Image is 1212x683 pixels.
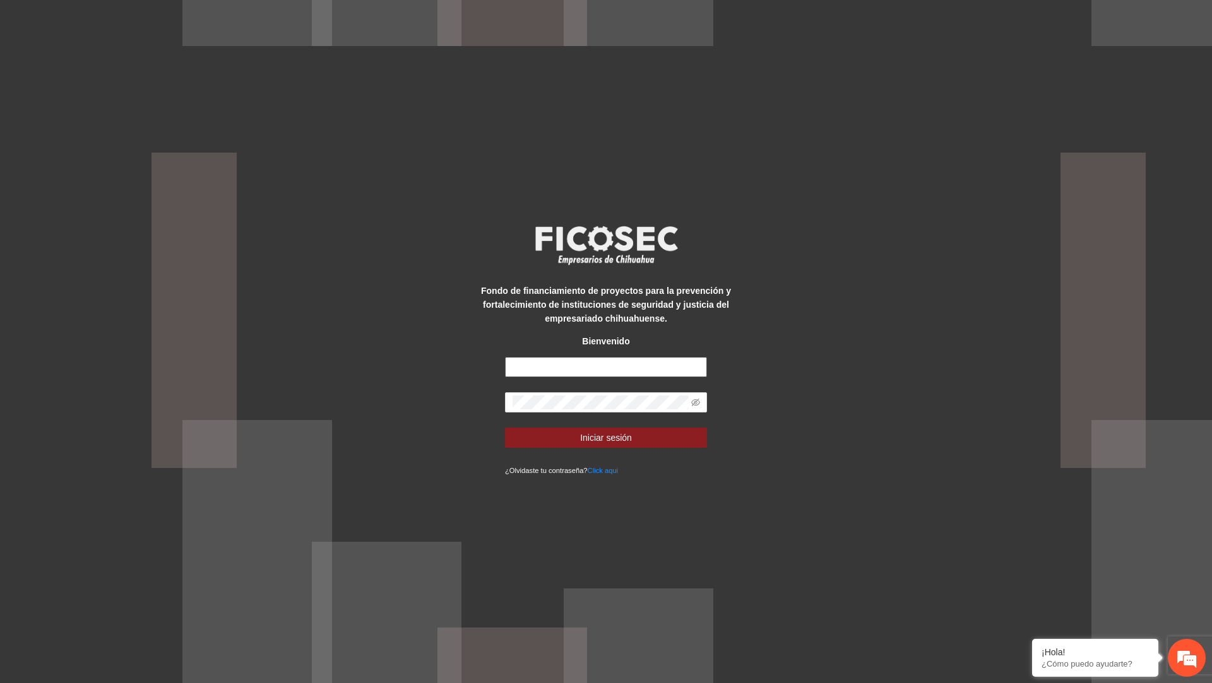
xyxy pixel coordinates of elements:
img: logo [527,222,685,269]
p: ¿Cómo puedo ayudarte? [1042,659,1149,668]
strong: Fondo de financiamiento de proyectos para la prevención y fortalecimiento de instituciones de seg... [481,286,731,324]
small: ¿Olvidaste tu contraseña? [505,467,618,474]
strong: Bienvenido [582,336,629,346]
span: eye-invisible [691,398,700,407]
div: ¡Hola! [1042,647,1149,657]
button: Iniciar sesión [505,428,707,448]
a: Click aqui [588,467,619,474]
span: Iniciar sesión [580,431,632,445]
